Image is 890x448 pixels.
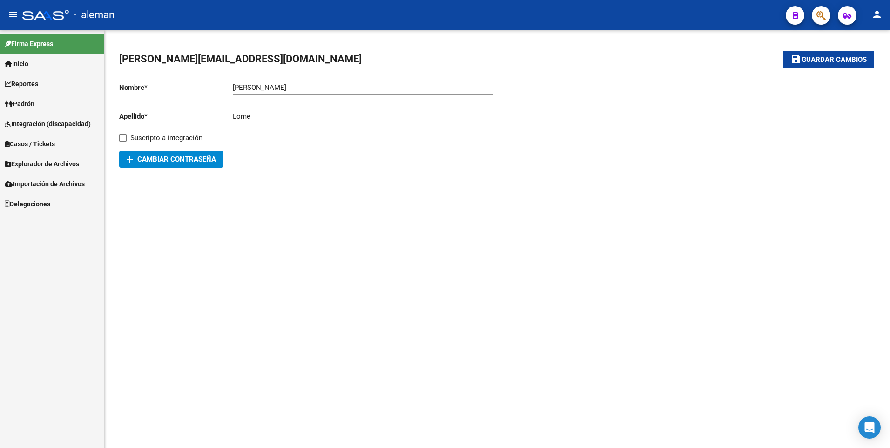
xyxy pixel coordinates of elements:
div: Open Intercom Messenger [858,416,881,439]
p: Nombre [119,82,233,93]
span: Integración (discapacidad) [5,119,91,129]
span: Delegaciones [5,199,50,209]
span: Reportes [5,79,38,89]
button: Cambiar Contraseña [119,151,223,168]
span: Casos / Tickets [5,139,55,149]
span: - aleman [74,5,115,25]
span: Guardar cambios [802,56,867,64]
span: Inicio [5,59,28,69]
mat-icon: save [790,54,802,65]
mat-icon: menu [7,9,19,20]
span: [PERSON_NAME][EMAIL_ADDRESS][DOMAIN_NAME] [119,53,362,65]
mat-icon: add [124,154,135,165]
span: Padrón [5,99,34,109]
span: Suscripto a integración [130,132,202,143]
button: Guardar cambios [783,51,874,68]
span: Importación de Archivos [5,179,85,189]
span: Cambiar Contraseña [127,155,216,163]
span: Firma Express [5,39,53,49]
p: Apellido [119,111,233,122]
span: Explorador de Archivos [5,159,79,169]
mat-icon: person [871,9,883,20]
